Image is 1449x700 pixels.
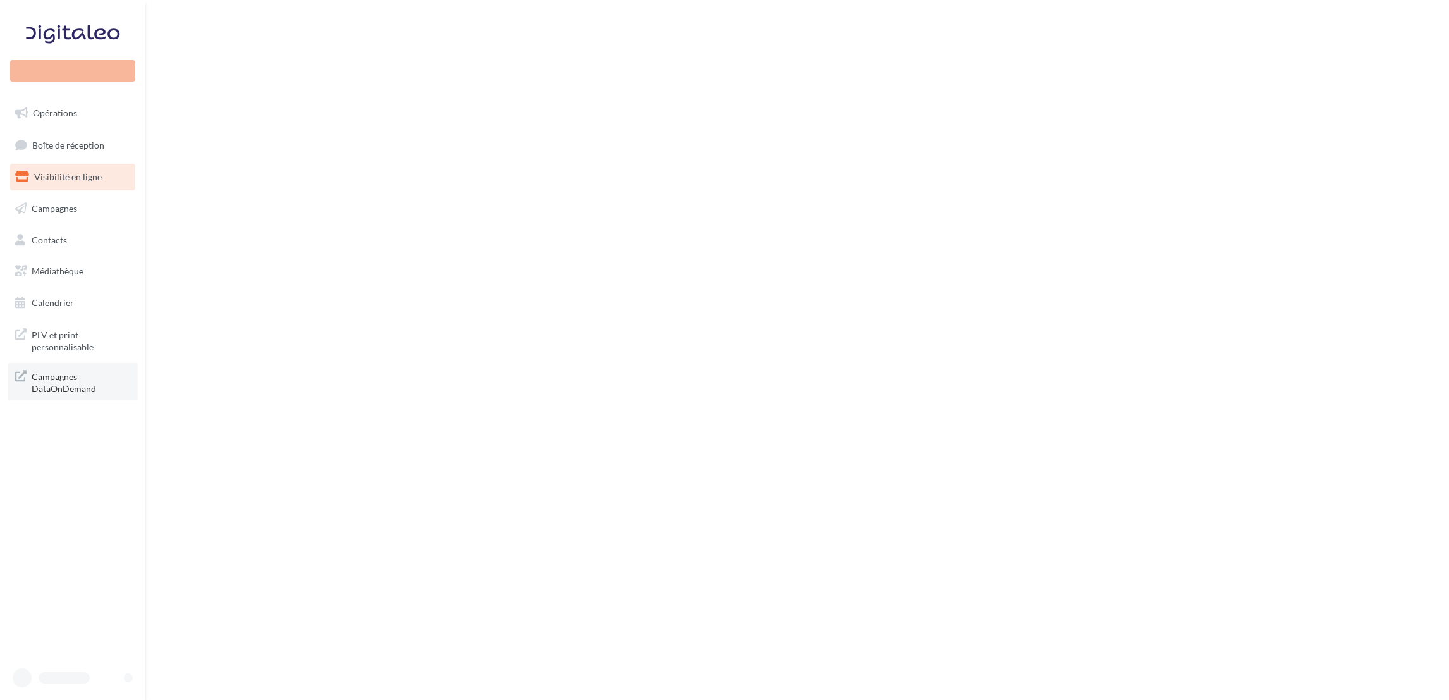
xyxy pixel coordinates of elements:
span: Visibilité en ligne [34,171,102,182]
span: Opérations [33,107,77,118]
span: PLV et print personnalisable [32,326,130,353]
span: Campagnes DataOnDemand [32,368,130,395]
a: Opérations [8,100,138,126]
span: Calendrier [32,297,74,308]
a: Visibilité en ligne [8,164,138,190]
span: Boîte de réception [32,139,104,150]
a: Contacts [8,227,138,254]
a: Campagnes DataOnDemand [8,363,138,400]
span: Contacts [32,234,67,245]
a: Médiathèque [8,258,138,285]
span: Médiathèque [32,266,83,276]
a: Boîte de réception [8,132,138,159]
a: Campagnes [8,195,138,222]
a: PLV et print personnalisable [8,321,138,359]
span: Campagnes [32,203,77,214]
a: Calendrier [8,290,138,316]
div: Nouvelle campagne [10,60,135,82]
